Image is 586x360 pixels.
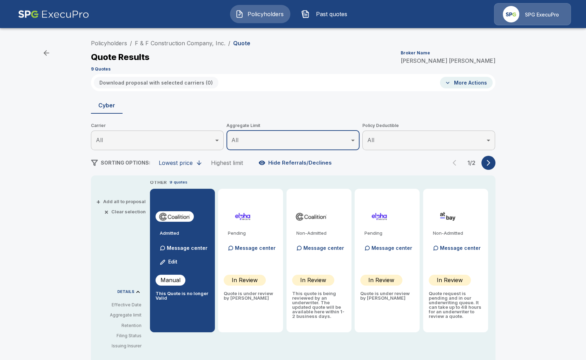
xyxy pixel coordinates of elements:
[101,160,150,166] span: SORTING OPTIONS:
[228,39,230,47] li: /
[367,136,374,144] span: All
[363,211,396,222] img: elphacyberstandard
[91,39,250,47] nav: breadcrumb
[18,3,89,25] img: AA Logo
[368,276,394,284] p: In Review
[230,5,290,23] button: Policyholders IconPolicyholders
[106,209,146,214] button: ×Clear selection
[160,276,180,284] p: Manual
[232,276,258,284] p: In Review
[303,244,344,252] p: Message center
[296,231,346,235] p: Non-Admitted
[97,302,141,308] p: Effective Date
[96,136,103,144] span: All
[401,51,430,55] p: Broker Name
[130,39,132,47] li: /
[246,10,285,18] span: Policyholders
[296,5,356,23] button: Past quotes IconPast quotes
[295,211,328,222] img: coalitioncyber
[96,199,100,204] span: +
[364,231,414,235] p: Pending
[257,156,335,169] button: Hide Referrals/Declines
[360,291,414,300] p: Quote is under review by [PERSON_NAME]
[525,11,559,18] p: SPG ExecuPro
[150,179,167,186] p: OTHER
[231,136,238,144] span: All
[312,10,351,18] span: Past quotes
[494,3,571,25] a: Agency IconSPG ExecuPro
[235,10,244,18] img: Policyholders Icon
[97,312,141,318] p: Aggregate limit
[233,40,250,46] p: Quote
[235,244,276,252] p: Message center
[97,343,141,349] p: Issuing Insurer
[228,231,277,235] p: Pending
[226,122,360,129] span: Aggregate Limit
[437,276,463,284] p: In Review
[117,290,134,294] p: DETAILS
[91,122,224,129] span: Carrier
[211,159,243,166] div: Highest limit
[91,53,150,61] p: Quote Results
[301,10,310,18] img: Past quotes Icon
[94,77,218,88] button: Download proposal with selected carriers (0)
[159,159,193,166] div: Lowest price
[371,244,412,252] p: Message center
[157,255,181,269] button: Edit
[98,199,146,204] button: +Add all to proposal
[91,40,127,47] a: Policyholders
[156,291,209,300] p: This Quote is no longer Valid
[135,40,225,47] a: F & F Construction Company, Inc.
[226,211,259,222] img: elphacyberenhanced
[401,58,495,64] p: [PERSON_NAME] [PERSON_NAME]
[362,122,495,129] span: Policy Deductible
[174,179,187,185] p: quotes
[300,276,326,284] p: In Review
[440,244,481,252] p: Message center
[465,160,479,166] p: 1 / 2
[104,209,108,214] span: ×
[158,211,191,222] img: coalitioncyberadmitted
[433,231,482,235] p: Non-Admitted
[292,291,346,319] p: This quote is being reviewed by an underwriter. The updated quote will be available here within 1...
[167,244,208,252] p: Message center
[160,231,209,235] p: Admitted
[440,77,493,88] button: More Actions
[503,6,519,22] img: Agency Icon
[91,97,123,114] button: Cyber
[97,322,141,329] p: Retention
[429,291,482,319] p: Quote request is pending and in our underwriting queue. It can take up to 48 hours for an underwr...
[97,333,141,339] p: Filing Status
[224,291,277,300] p: Quote is under review by [PERSON_NAME]
[432,211,464,222] img: atbaycybersurplus
[170,179,172,185] p: 9
[91,67,111,71] p: 9 Quotes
